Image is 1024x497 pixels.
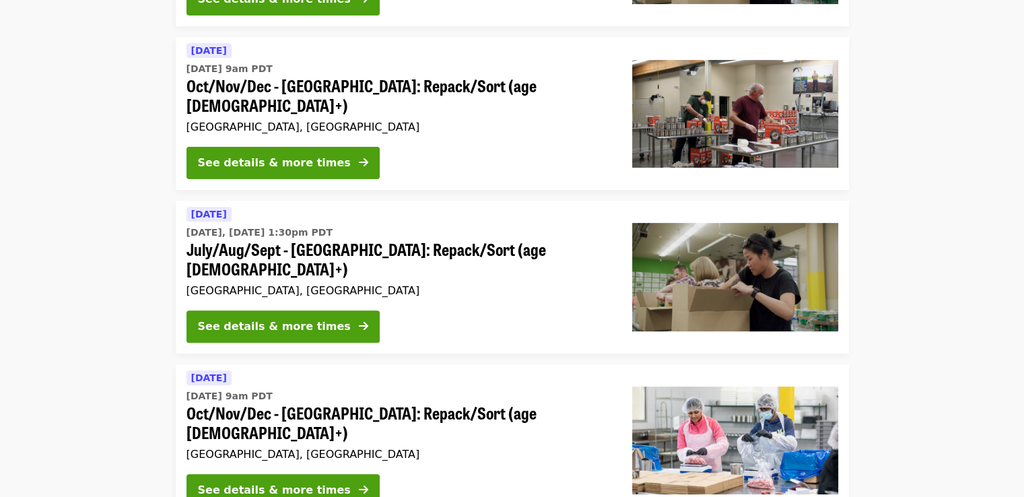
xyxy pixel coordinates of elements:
[632,223,838,331] img: July/Aug/Sept - Portland: Repack/Sort (age 8+) organized by Oregon Food Bank
[186,448,611,461] div: [GEOGRAPHIC_DATA], [GEOGRAPHIC_DATA]
[359,320,368,333] i: arrow-right icon
[359,156,368,169] i: arrow-right icon
[186,147,380,179] button: See details & more times
[632,60,838,168] img: Oct/Nov/Dec - Portland: Repack/Sort (age 16+) organized by Oregon Food Bank
[191,209,227,220] span: [DATE]
[186,226,333,240] time: [DATE], [DATE] 1:30pm PDT
[176,201,849,354] a: See details for "July/Aug/Sept - Portland: Repack/Sort (age 8+)"
[186,403,611,442] span: Oct/Nov/Dec - [GEOGRAPHIC_DATA]: Repack/Sort (age [DEMOGRAPHIC_DATA]+)
[198,319,351,335] div: See details & more times
[632,387,838,494] img: Oct/Nov/Dec - Beaverton: Repack/Sort (age 10+) organized by Oregon Food Bank
[186,310,380,343] button: See details & more times
[186,389,273,403] time: [DATE] 9am PDT
[359,484,368,496] i: arrow-right icon
[198,155,351,171] div: See details & more times
[186,121,611,133] div: [GEOGRAPHIC_DATA], [GEOGRAPHIC_DATA]
[191,372,227,383] span: [DATE]
[191,45,227,56] span: [DATE]
[186,76,611,115] span: Oct/Nov/Dec - [GEOGRAPHIC_DATA]: Repack/Sort (age [DEMOGRAPHIC_DATA]+)
[186,240,611,279] span: July/Aug/Sept - [GEOGRAPHIC_DATA]: Repack/Sort (age [DEMOGRAPHIC_DATA]+)
[186,284,611,297] div: [GEOGRAPHIC_DATA], [GEOGRAPHIC_DATA]
[186,62,273,76] time: [DATE] 9am PDT
[176,37,849,190] a: See details for "Oct/Nov/Dec - Portland: Repack/Sort (age 16+)"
